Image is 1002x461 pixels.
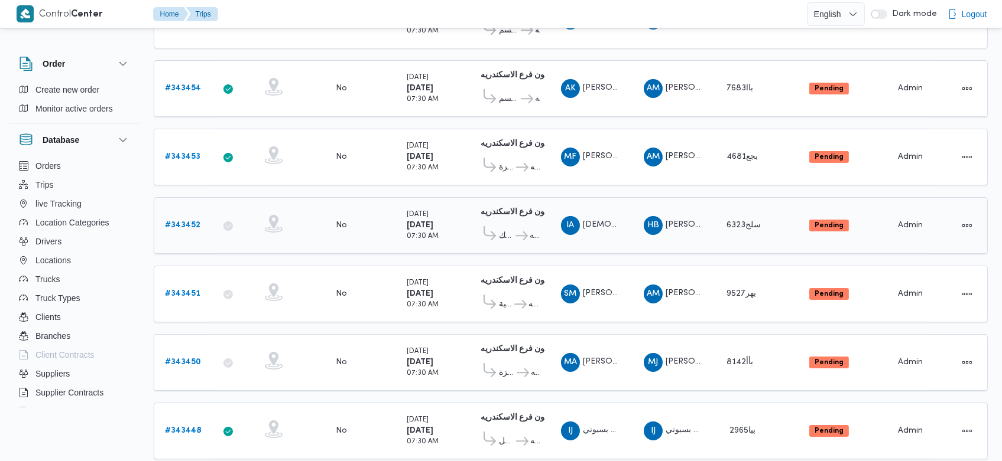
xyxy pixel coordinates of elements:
div: Ibrahem Jmuaah Dsaoqai Bsaioni [644,421,663,440]
span: قسم [PERSON_NAME] [499,24,519,38]
b: [DATE] [407,290,433,297]
span: [PERSON_NAME] [PERSON_NAME] [666,221,803,228]
span: باا7683 [727,84,753,92]
span: قسم محرم بك [499,229,514,243]
button: Branches [14,326,135,345]
b: # 343454 [165,84,201,92]
b: دانون فرع الاسكندريه [481,414,553,421]
span: IA [566,216,574,235]
small: [DATE] [407,74,429,81]
span: Pending [809,425,849,437]
b: # 343448 [165,427,202,434]
small: [DATE] [407,348,429,355]
small: [DATE] [407,143,429,149]
a: #343451 [165,287,200,301]
span: Admin [898,427,923,434]
button: Clients [14,308,135,326]
span: Locations [35,253,71,267]
span: 2965ببا [729,427,755,434]
div: Ibrahem Jmuaah Dsaoqai Bsaioni [561,421,580,440]
div: No [336,357,347,368]
span: Pending [809,288,849,300]
span: دانون فرع الاسكندريه [530,229,540,243]
b: [DATE] [407,427,433,434]
b: Pending [815,290,844,297]
span: دانون فرع الاسكندريه [530,161,539,175]
small: [DATE] [407,211,429,218]
span: دانون فرع الاسكندريه [530,434,540,449]
span: Dark mode [887,9,937,19]
span: قسم أول المنتزة [499,366,515,380]
span: Branches [35,329,70,343]
div: Slah Muhammad Muhammad Altras [561,285,580,303]
a: #343453 [165,150,200,164]
div: Muhammad Jmuaah Dsaoqai Bsaioni [644,353,663,372]
span: [PERSON_NAME] [666,289,733,297]
h3: Order [43,57,65,71]
button: Trips [186,7,218,21]
b: Pending [815,153,844,161]
div: Muhammad Fhmai Farj Abadalftah [561,148,580,166]
span: بجع4681 [727,153,758,161]
b: [DATE] [407,358,433,366]
span: Admin [898,290,923,297]
span: MA [564,353,577,372]
a: #343452 [165,218,200,233]
button: Create new order [14,80,135,99]
span: Devices [35,404,65,419]
div: Ahmad Muhammad Tah Ahmad Alsaid [644,148,663,166]
small: [DATE] [407,280,429,286]
span: ابراهيم جمعه دسوقي بسيوني [666,426,767,434]
div: Ahmad Muhammad Wsal Alshrqaoi [644,285,663,303]
span: IJ [568,421,573,440]
span: Drivers [35,234,61,249]
span: AM [647,148,660,166]
span: [PERSON_NAME] [583,289,650,297]
span: Pending [809,357,849,368]
small: 07:30 AM [407,302,439,308]
b: # 343450 [165,358,201,366]
div: Hamadah Bsaioni Ahmad Abwalnasar [644,216,663,235]
button: Devices [14,402,135,421]
span: Clients [35,310,61,324]
span: Monitor active orders [35,102,113,116]
a: #343450 [165,355,201,370]
button: Truck Types [14,289,135,308]
span: Pending [809,83,849,94]
div: Abadalhadi Khamais Naiam Abadalhadi [561,79,580,98]
span: [PERSON_NAME] [PERSON_NAME] [583,358,720,365]
span: Admin [898,84,923,92]
b: [DATE] [407,84,433,92]
b: # 343453 [165,153,200,161]
div: No [336,289,347,299]
span: قسم أول الرمل [499,434,514,449]
small: 07:30 AM [407,96,439,103]
span: AK [565,79,576,98]
span: Create new order [35,83,99,97]
b: # 343451 [165,290,200,297]
span: Supplier Contracts [35,385,103,400]
span: Trips [35,178,54,192]
button: Actions [958,148,977,166]
span: Pending [809,151,849,163]
div: Muhammad Aodh Muhammad Qtb [561,353,580,372]
span: دانون فرع الاسكندريه [535,92,540,106]
button: Actions [958,353,977,372]
span: بهر9527 [727,290,756,297]
span: SM [564,285,576,303]
span: HB [647,216,659,235]
b: Pending [815,359,844,366]
button: Locations [14,251,135,270]
span: Logout [962,7,987,21]
small: 07:30 AM [407,28,439,34]
button: Actions [958,421,977,440]
small: [DATE] [407,417,429,423]
b: دانون فرع الاسكندريه [481,208,553,216]
div: No [336,220,347,231]
button: Orders [14,156,135,175]
div: No [336,426,347,436]
span: بأأ8142 [727,358,753,366]
button: Location Categories [14,213,135,232]
b: [DATE] [407,221,433,229]
span: [PERSON_NAME][DATE] [583,84,676,91]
